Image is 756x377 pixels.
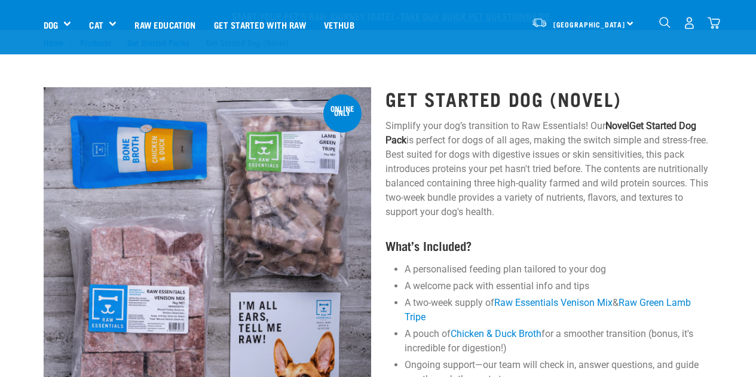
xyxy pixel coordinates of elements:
[205,1,315,48] a: Get started with Raw
[451,328,541,339] a: Chicken & Duck Broth
[405,279,713,293] li: A welcome pack with essential info and tips
[605,120,629,131] strong: Novel
[315,1,363,48] a: Vethub
[659,17,671,28] img: home-icon-1@2x.png
[44,18,58,32] a: Dog
[494,297,613,308] a: Raw Essentials Venison Mix
[708,17,720,29] img: home-icon@2x.png
[405,296,713,324] li: A two-week supply of &
[553,22,626,26] span: [GEOGRAPHIC_DATA]
[683,17,696,29] img: user.png
[385,119,713,219] p: Simplify your dog’s transition to Raw Essentials! Our is perfect for dogs of all ages, making the...
[126,1,204,48] a: Raw Education
[531,17,547,28] img: van-moving.png
[405,327,713,355] li: A pouch of for a smoother transition (bonus, it's incredible for digestion!)
[385,242,472,249] strong: What’s Included?
[89,18,103,32] a: Cat
[385,88,713,109] h1: Get Started Dog (Novel)
[405,262,713,277] li: A personalised feeding plan tailored to your dog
